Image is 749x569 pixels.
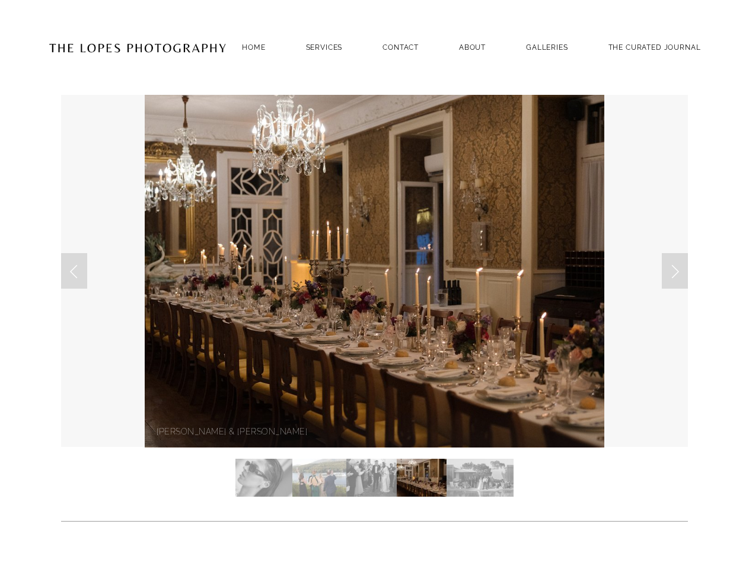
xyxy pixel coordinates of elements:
[242,39,265,55] a: Home
[292,459,346,497] img: Slide 2
[397,459,446,497] img: Slide 4
[447,459,514,497] img: Slide 5
[383,39,419,55] a: Contact
[662,253,688,289] a: Next Slide
[459,39,486,55] a: ABOUT
[235,459,292,497] img: Slide 1
[61,253,87,289] a: Previous Slide
[306,43,343,52] a: SERVICES
[526,39,568,55] a: GALLERIES
[608,39,701,55] a: THE CURATED JOURNAL
[145,95,604,447] img: CATHERINE &amp; THEODORE
[49,18,227,76] img: Portugal Wedding Photographer | The Lopes Photography
[157,426,592,438] p: [PERSON_NAME] & [PERSON_NAME]
[346,459,397,497] img: Slide 3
